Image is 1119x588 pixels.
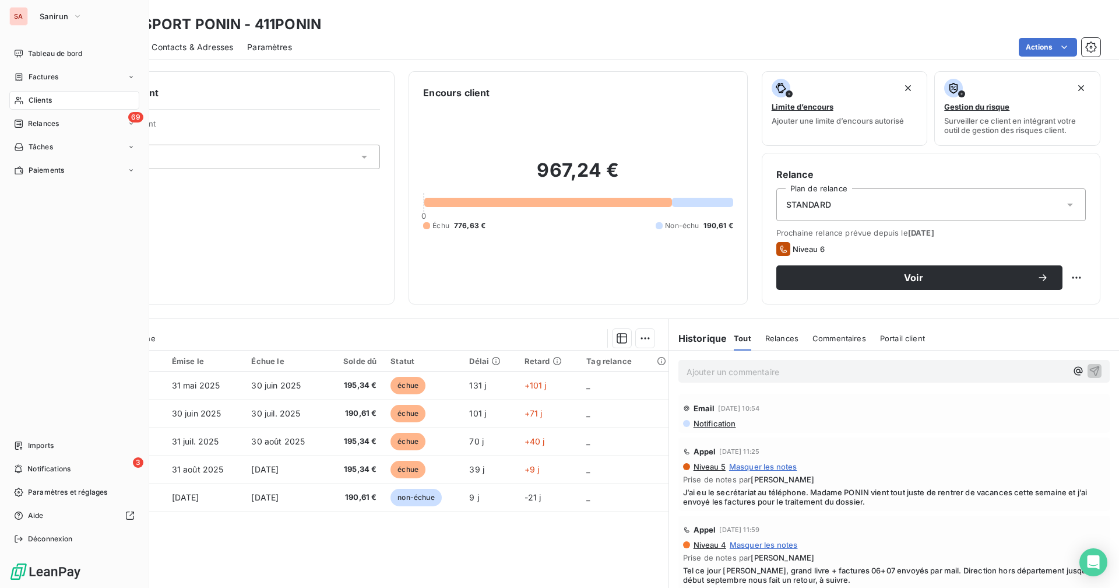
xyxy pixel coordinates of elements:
[765,334,798,343] span: Relances
[390,405,425,422] span: échue
[586,464,590,474] span: _
[786,199,831,211] span: STANDARD
[729,462,797,471] span: Masquer les notes
[28,510,44,521] span: Aide
[880,334,925,343] span: Portail client
[694,525,716,534] span: Appel
[251,408,300,418] span: 30 juil. 2025
[172,356,238,366] div: Émise le
[586,436,590,446] span: _
[1019,38,1077,57] button: Actions
[421,211,426,220] span: 0
[128,112,143,123] span: 69
[776,228,1086,237] span: Prochaine relance prévue depuis le
[172,492,199,502] span: [DATE]
[586,492,590,502] span: _
[734,334,751,343] span: Tout
[683,475,1105,484] span: Prise de notes par
[29,165,64,176] span: Paiements
[28,118,59,129] span: Relances
[525,436,545,446] span: +40 j
[172,380,220,390] span: 31 mai 2025
[586,408,590,418] span: _
[683,566,1105,584] span: Tel ce jour [PERSON_NAME], grand livre + factures 06+07 envoyés par mail. Direction hors départem...
[390,461,425,478] span: échue
[423,86,490,100] h6: Encours client
[103,14,321,35] h3: TRANSPORT PONIN - 411PONIN
[772,102,833,111] span: Limite d’encours
[790,273,1037,282] span: Voir
[692,540,726,549] span: Niveau 4
[525,356,573,366] div: Retard
[29,72,58,82] span: Factures
[934,71,1100,146] button: Gestion du risqueSurveiller ce client en intégrant votre outil de gestion des risques client.
[718,405,759,412] span: [DATE] 10:54
[692,462,726,471] span: Niveau 5
[390,377,425,394] span: échue
[694,447,716,456] span: Appel
[333,380,376,391] span: 195,34 €
[776,265,1062,290] button: Voir
[469,380,486,390] span: 131 j
[703,220,733,231] span: 190,61 €
[683,553,1105,562] span: Prise de notes par
[469,436,484,446] span: 70 j
[9,7,28,26] div: SA
[730,540,798,549] span: Masquer les notes
[525,408,543,418] span: +71 j
[251,436,305,446] span: 30 août 2025
[9,506,139,525] a: Aide
[333,356,376,366] div: Solde dû
[694,404,715,413] span: Email
[390,356,455,366] div: Statut
[390,433,425,450] span: échue
[251,464,279,474] span: [DATE]
[172,408,221,418] span: 30 juin 2025
[423,159,733,194] h2: 967,24 €
[776,167,1086,181] h6: Relance
[586,356,661,366] div: Tag relance
[525,380,547,390] span: +101 j
[719,448,759,455] span: [DATE] 11:25
[665,220,699,231] span: Non-échu
[586,380,590,390] span: _
[94,119,380,135] span: Propriétés Client
[944,116,1090,135] span: Surveiller ce client en intégrant votre outil de gestion des risques client.
[71,86,380,100] h6: Informations client
[172,464,224,474] span: 31 août 2025
[762,71,928,146] button: Limite d’encoursAjouter une limite d’encours autorisé
[525,464,540,474] span: +9 j
[247,41,292,53] span: Paramètres
[772,116,904,125] span: Ajouter une limite d’encours autorisé
[751,553,814,562] span: [PERSON_NAME]
[133,457,143,468] span: 3
[469,492,478,502] span: 9 j
[454,220,485,231] span: 776,63 €
[333,464,376,475] span: 195,34 €
[172,436,219,446] span: 31 juil. 2025
[152,41,233,53] span: Contacts & Adresses
[40,12,68,21] span: Sanirun
[432,220,449,231] span: Échu
[28,487,107,498] span: Paramètres et réglages
[812,334,866,343] span: Commentaires
[469,408,486,418] span: 101 j
[28,440,54,451] span: Imports
[28,534,73,544] span: Déconnexion
[469,356,510,366] div: Délai
[1079,548,1107,576] div: Open Intercom Messenger
[28,48,82,59] span: Tableau de bord
[29,142,53,152] span: Tâches
[669,331,727,345] h6: Historique
[251,380,301,390] span: 30 juin 2025
[751,475,814,484] span: [PERSON_NAME]
[29,95,52,106] span: Clients
[27,464,71,474] span: Notifications
[333,408,376,419] span: 190,61 €
[719,526,759,533] span: [DATE] 11:59
[251,492,279,502] span: [DATE]
[469,464,484,474] span: 39 j
[251,356,319,366] div: Échue le
[692,419,736,428] span: Notification
[683,488,1105,506] span: J’ai eu le secrétariat au téléphone. Madame PONIN vient tout juste de rentrer de vacances cette s...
